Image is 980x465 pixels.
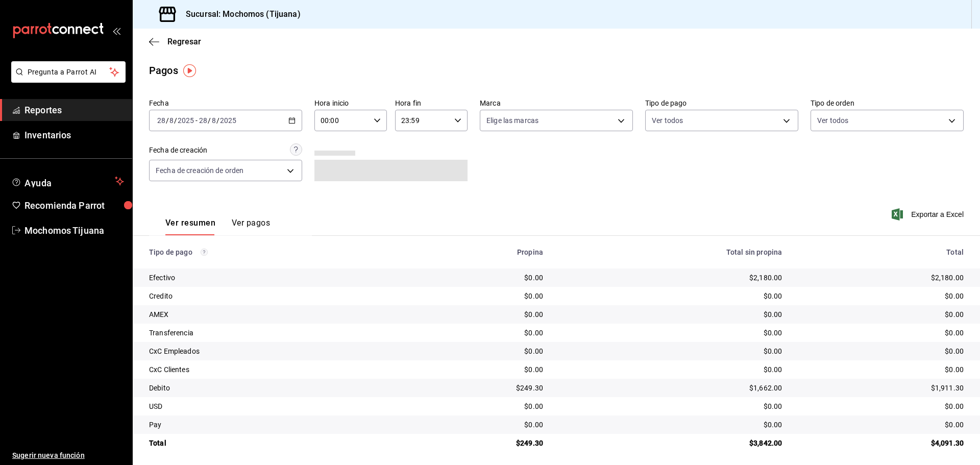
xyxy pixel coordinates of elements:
[416,248,543,256] div: Propina
[559,438,782,448] div: $3,842.00
[149,63,178,78] div: Pagos
[559,346,782,356] div: $0.00
[798,273,964,283] div: $2,180.00
[183,64,196,77] img: Tooltip marker
[149,145,207,156] div: Fecha de creación
[149,420,400,430] div: Pay
[559,309,782,320] div: $0.00
[798,420,964,430] div: $0.00
[208,116,211,125] span: /
[559,401,782,411] div: $0.00
[177,116,194,125] input: ----
[216,116,219,125] span: /
[798,291,964,301] div: $0.00
[416,328,543,338] div: $0.00
[166,116,169,125] span: /
[798,438,964,448] div: $4,091.30
[149,248,400,256] div: Tipo de pago
[165,218,215,235] button: Ver resumen
[314,100,387,107] label: Hora inicio
[486,115,538,126] span: Elige las marcas
[559,328,782,338] div: $0.00
[559,248,782,256] div: Total sin propina
[149,273,400,283] div: Efectivo
[798,364,964,375] div: $0.00
[645,100,798,107] label: Tipo de pago
[416,291,543,301] div: $0.00
[24,103,124,117] span: Reportes
[165,218,270,235] div: navigation tabs
[149,37,201,46] button: Regresar
[416,383,543,393] div: $249.30
[798,401,964,411] div: $0.00
[11,61,126,83] button: Pregunta a Parrot AI
[149,383,400,393] div: Debito
[211,116,216,125] input: --
[480,100,633,107] label: Marca
[559,383,782,393] div: $1,662.00
[178,8,301,20] h3: Sucursal: Mochomos (Tijuana)
[149,346,400,356] div: CxC Empleados
[112,27,120,35] button: open_drawer_menu
[798,309,964,320] div: $0.00
[149,438,400,448] div: Total
[157,116,166,125] input: --
[169,116,174,125] input: --
[219,116,237,125] input: ----
[395,100,468,107] label: Hora fin
[416,309,543,320] div: $0.00
[559,291,782,301] div: $0.00
[174,116,177,125] span: /
[149,328,400,338] div: Transferencia
[416,401,543,411] div: $0.00
[24,224,124,237] span: Mochomos Tijuana
[195,116,198,125] span: -
[149,291,400,301] div: Credito
[201,249,208,256] svg: Los pagos realizados con Pay y otras terminales son montos brutos.
[798,248,964,256] div: Total
[817,115,848,126] span: Ver todos
[416,420,543,430] div: $0.00
[559,364,782,375] div: $0.00
[416,438,543,448] div: $249.30
[652,115,683,126] span: Ver todos
[232,218,270,235] button: Ver pagos
[24,175,111,187] span: Ayuda
[149,100,302,107] label: Fecha
[798,383,964,393] div: $1,911.30
[199,116,208,125] input: --
[149,364,400,375] div: CxC Clientes
[798,328,964,338] div: $0.00
[416,364,543,375] div: $0.00
[24,199,124,212] span: Recomienda Parrot
[559,273,782,283] div: $2,180.00
[167,37,201,46] span: Regresar
[416,273,543,283] div: $0.00
[156,165,243,176] span: Fecha de creación de orden
[149,309,400,320] div: AMEX
[811,100,964,107] label: Tipo de orden
[7,74,126,85] a: Pregunta a Parrot AI
[798,346,964,356] div: $0.00
[24,128,124,142] span: Inventarios
[12,450,124,461] span: Sugerir nueva función
[416,346,543,356] div: $0.00
[149,401,400,411] div: USD
[559,420,782,430] div: $0.00
[28,67,110,78] span: Pregunta a Parrot AI
[894,208,964,221] button: Exportar a Excel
